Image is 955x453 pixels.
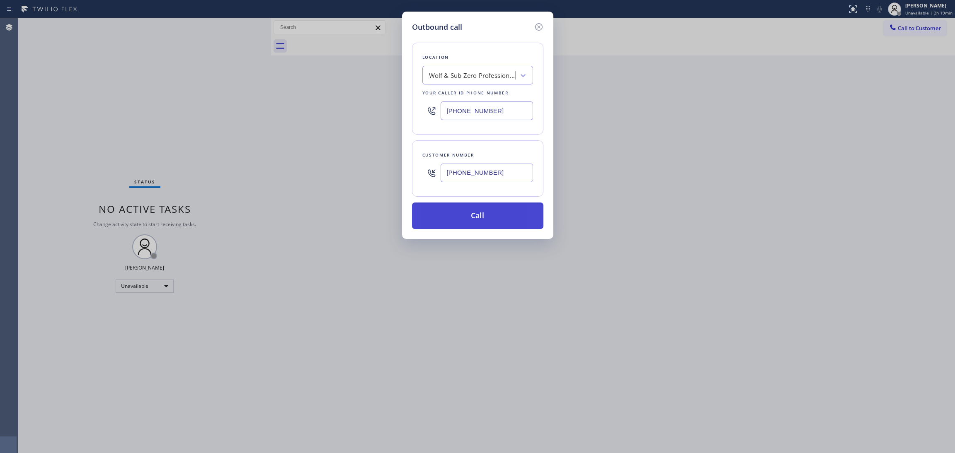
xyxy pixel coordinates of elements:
[422,151,533,159] div: Customer number
[412,202,543,229] button: Call
[441,164,533,182] input: (123) 456-7890
[422,53,533,62] div: Location
[422,89,533,97] div: Your caller id phone number
[429,71,516,80] div: Wolf & Sub Zero Professionals Garland
[412,22,462,33] h5: Outbound call
[441,101,533,120] input: (123) 456-7890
